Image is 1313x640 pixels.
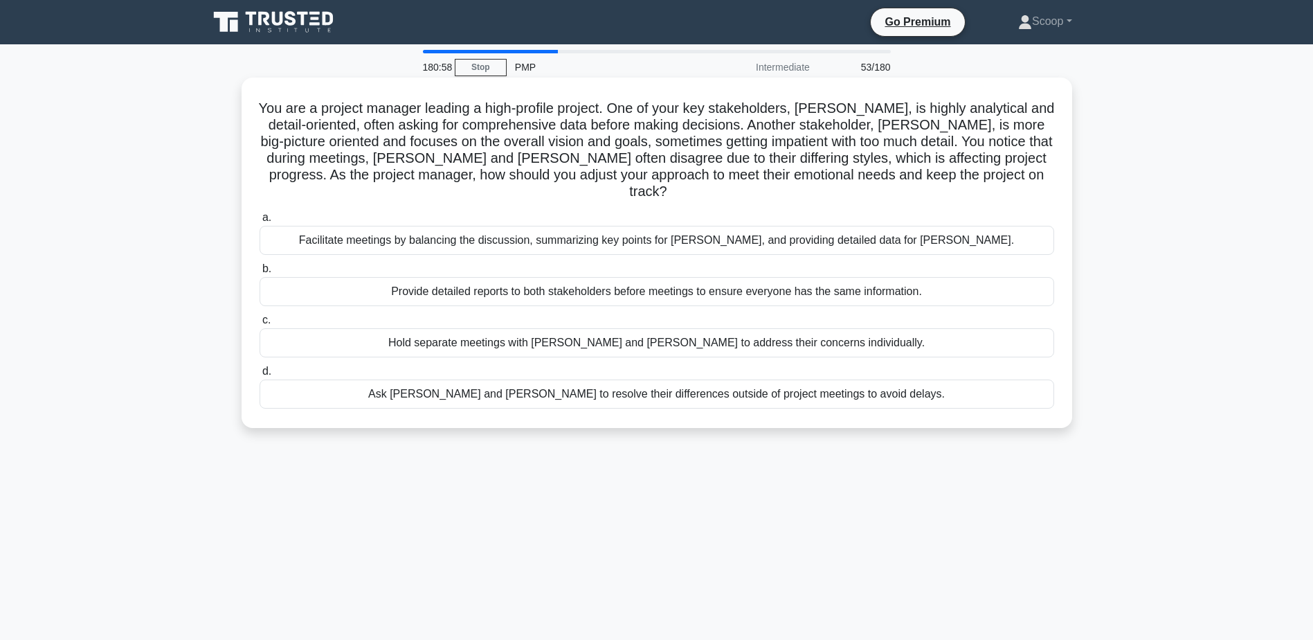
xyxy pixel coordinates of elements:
h5: You are a project manager leading a high-profile project. One of your key stakeholders, [PERSON_N... [258,100,1056,201]
a: Go Premium [876,13,959,30]
span: a. [262,211,271,223]
span: d. [262,365,271,377]
div: Ask [PERSON_NAME] and [PERSON_NAME] to resolve their differences outside of project meetings to a... [260,380,1054,409]
div: Hold separate meetings with [PERSON_NAME] and [PERSON_NAME] to address their concerns individually. [260,328,1054,357]
div: Facilitate meetings by balancing the discussion, summarizing key points for [PERSON_NAME], and pr... [260,226,1054,255]
span: b. [262,263,271,274]
div: 53/180 [818,53,899,81]
span: c. [262,314,271,326]
a: Scoop [985,8,1105,35]
a: Stop [455,59,507,76]
div: 180:58 [415,53,455,81]
div: PMP [507,53,697,81]
div: Provide detailed reports to both stakeholders before meetings to ensure everyone has the same inf... [260,277,1054,306]
div: Intermediate [697,53,818,81]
